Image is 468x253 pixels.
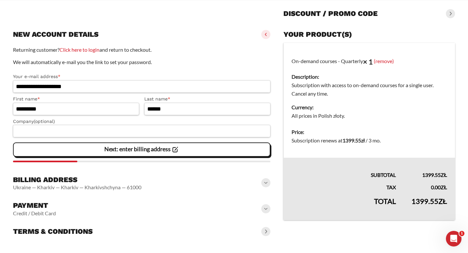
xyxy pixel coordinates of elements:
[459,231,464,236] span: 1
[441,184,447,190] span: zł
[292,128,447,136] dt: Price:
[283,9,378,18] h3: Discount / promo code
[374,58,394,64] a: (remove)
[431,184,447,190] bdi: 0.00
[438,197,447,206] span: zł
[13,210,56,217] vaadin-horizontal-layout: Credit / Debit Card
[292,112,447,120] dd: All prices in Polish złoty.
[366,137,380,143] span: / 3 mo
[343,137,365,143] bdi: 1399.55
[13,95,139,103] label: First name
[411,197,447,206] bdi: 1399.55
[284,192,404,220] th: Total
[13,184,141,191] vaadin-horizontal-layout: Ukraine — Kharkiv — Kharkiv — Kharkivshchyna — 61000
[13,30,98,39] h3: New account details
[284,179,404,192] th: Tax
[13,201,56,210] h3: Payment
[13,175,141,184] h3: Billing address
[34,119,55,124] span: (optional)
[13,73,270,80] label: Your e-mail address
[13,227,93,236] h3: Terms & conditions
[363,57,373,66] strong: × 1
[292,73,447,81] dt: Description:
[441,172,447,178] span: zł
[13,46,270,54] p: Returning customer? and return to checkout.
[292,81,447,98] dd: Subscription with access to on-demand courses for a single user. Cancel any time.
[284,158,404,179] th: Subtotal
[144,95,270,103] label: Last name
[13,142,270,157] vaadin-button: Next: enter billing address
[13,118,270,125] label: Company
[284,43,455,124] td: On-demand courses - Quarterly
[446,231,461,246] iframe: Intercom live chat
[361,137,365,143] span: zł
[292,103,447,112] dt: Currency:
[292,137,381,143] span: Subscription renews at .
[422,172,447,178] bdi: 1399.55
[59,47,99,53] a: Click here to login
[13,58,270,66] p: We will automatically e-mail you the link to set your password.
